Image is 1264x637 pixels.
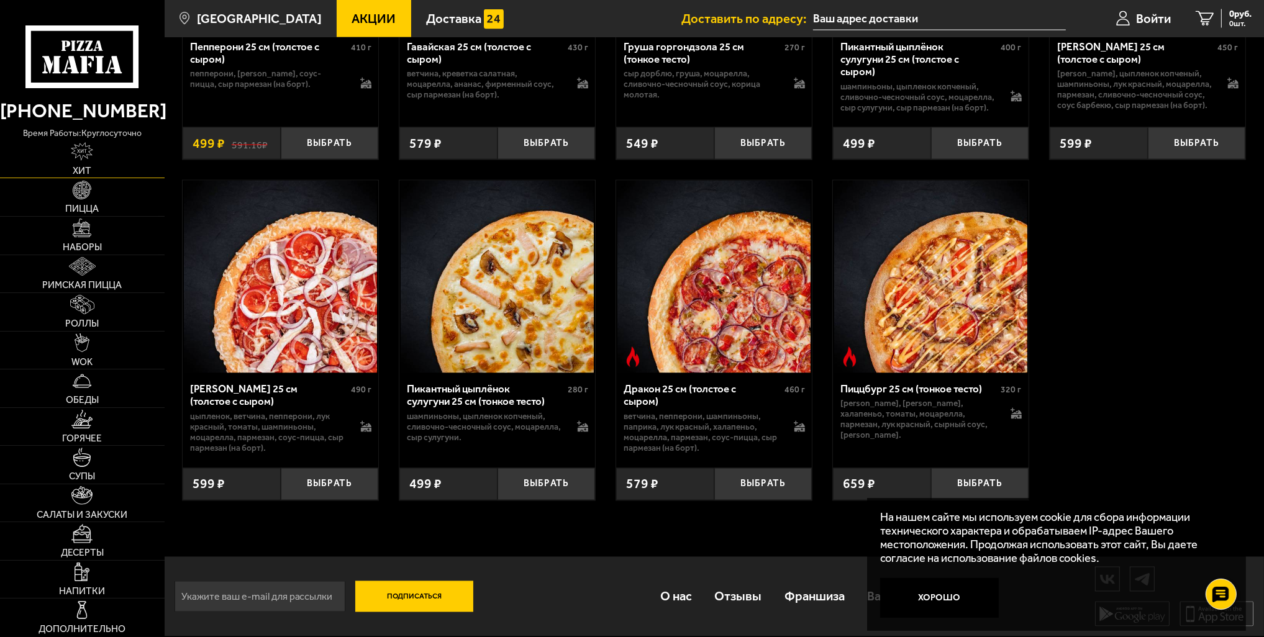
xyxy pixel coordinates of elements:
[813,7,1066,30] input: Ваш адрес доставки
[407,40,565,66] div: Гавайская 25 см (толстое с сыром)
[42,281,122,290] span: Римская пицца
[73,166,91,176] span: Хит
[193,476,225,492] span: 599 ₽
[840,81,998,113] p: шампиньоны, цыпленок копченый, сливочно-чесночный соус, моцарелла, сыр сулугуни, сыр пармезан (на...
[409,476,442,492] span: 499 ₽
[59,587,105,596] span: Напитки
[352,12,396,25] span: Акции
[1136,12,1171,25] span: Войти
[773,576,857,618] a: Франшиза
[880,578,999,618] button: Хорошо
[1001,42,1022,53] span: 400 г
[784,42,805,53] span: 270 г
[190,40,348,66] div: Пепперони 25 см (толстое с сыром)
[624,68,781,100] p: сыр дорблю, груша, моцарелла, сливочно-чесночный соус, корица молотая.
[833,181,1029,374] a: Острое блюдоПиццбург 25 см (тонкое тесто)
[856,576,932,618] a: Вакансии
[197,12,322,25] span: [GEOGRAPHIC_DATA]
[65,319,99,328] span: Роллы
[484,9,504,29] img: 15daf4d41897b9f0e9f617042186c801.svg
[193,135,225,151] span: 499 ₽
[426,12,481,25] span: Доставка
[784,385,805,395] span: 460 г
[62,434,102,443] span: Горячее
[401,181,594,374] img: Пикантный цыплёнок сулугуни 25 см (тонкое тесто)
[190,68,347,89] p: пепперони, [PERSON_NAME], соус-пицца, сыр пармезан (на борт).
[498,127,596,160] button: Выбрать
[931,127,1029,160] button: Выбрать
[39,625,125,634] span: Дополнительно
[840,399,998,441] p: [PERSON_NAME], [PERSON_NAME], халапеньо, томаты, моцарелла, пармезан, лук красный, сырный соус, [...
[183,181,378,374] a: Петровская 25 см (толстое с сыром)
[626,135,658,151] span: 549 ₽
[355,581,474,612] button: Подписаться
[498,468,596,500] button: Выбрать
[617,181,811,374] img: Дракон 25 см (толстое с сыром)
[232,137,268,150] s: 591.16 ₽
[71,358,93,367] span: WOK
[184,181,377,374] img: Петровская 25 см (толстое с сыром)
[1057,40,1215,66] div: [PERSON_NAME] 25 см (толстое с сыром)
[399,181,595,374] a: Пикантный цыплёнок сулугуни 25 см (тонкое тесто)
[37,510,127,520] span: Салаты и закуски
[568,385,588,395] span: 280 г
[281,127,379,160] button: Выбрать
[351,42,371,53] span: 410 г
[65,204,99,214] span: Пицца
[681,12,813,25] span: Доставить по адресу:
[1229,20,1252,28] span: 0 шт.
[1218,42,1239,53] span: 450 г
[409,135,442,151] span: 579 ₽
[1060,135,1092,151] span: 599 ₽
[714,127,812,160] button: Выбрать
[1001,385,1022,395] span: 320 г
[407,412,564,443] p: шампиньоны, цыпленок копченый, сливочно-чесночный соус, моцарелла, сыр сулугуни.
[623,347,643,367] img: Острое блюдо
[843,135,875,151] span: 499 ₽
[648,576,703,618] a: О нас
[714,468,812,500] button: Выбрать
[407,68,564,100] p: ветчина, креветка салатная, моцарелла, ананас, фирменный соус, сыр пармезан (на борт).
[1057,68,1214,111] p: [PERSON_NAME], цыпленок копченый, шампиньоны, лук красный, моцарелла, пармезан, сливочно-чесночны...
[840,347,860,367] img: Острое блюдо
[61,548,104,558] span: Десерты
[175,581,345,612] input: Укажите ваш e-mail для рассылки
[624,40,781,66] div: Груша горгондзола 25 см (тонкое тесто)
[69,472,95,481] span: Супы
[63,243,102,252] span: Наборы
[281,468,379,500] button: Выбрать
[843,476,875,492] span: 659 ₽
[880,511,1225,566] p: На нашем сайте мы используем cookie для сбора информации технического характера и обрабатываем IP...
[931,468,1029,500] button: Выбрать
[190,383,348,409] div: [PERSON_NAME] 25 см (толстое с сыром)
[351,385,371,395] span: 490 г
[568,42,588,53] span: 430 г
[840,383,998,395] div: Пиццбург 25 см (тонкое тесто)
[616,181,812,374] a: Острое блюдоДракон 25 см (толстое с сыром)
[1229,9,1252,19] span: 0 руб.
[624,412,781,454] p: ветчина, пепперони, шампиньоны, паприка, лук красный, халапеньо, моцарелла, пармезан, соус-пицца,...
[834,181,1027,374] img: Пиццбург 25 см (тонкое тесто)
[1148,127,1246,160] button: Выбрать
[66,395,99,405] span: Обеды
[703,576,773,618] a: Отзывы
[190,412,347,454] p: цыпленок, ветчина, пепперони, лук красный, томаты, шампиньоны, моцарелла, пармезан, соус-пицца, с...
[626,476,658,492] span: 579 ₽
[624,383,781,409] div: Дракон 25 см (толстое с сыром)
[407,383,565,409] div: Пикантный цыплёнок сулугуни 25 см (тонкое тесто)
[840,40,998,78] div: Пикантный цыплёнок сулугуни 25 см (толстое с сыром)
